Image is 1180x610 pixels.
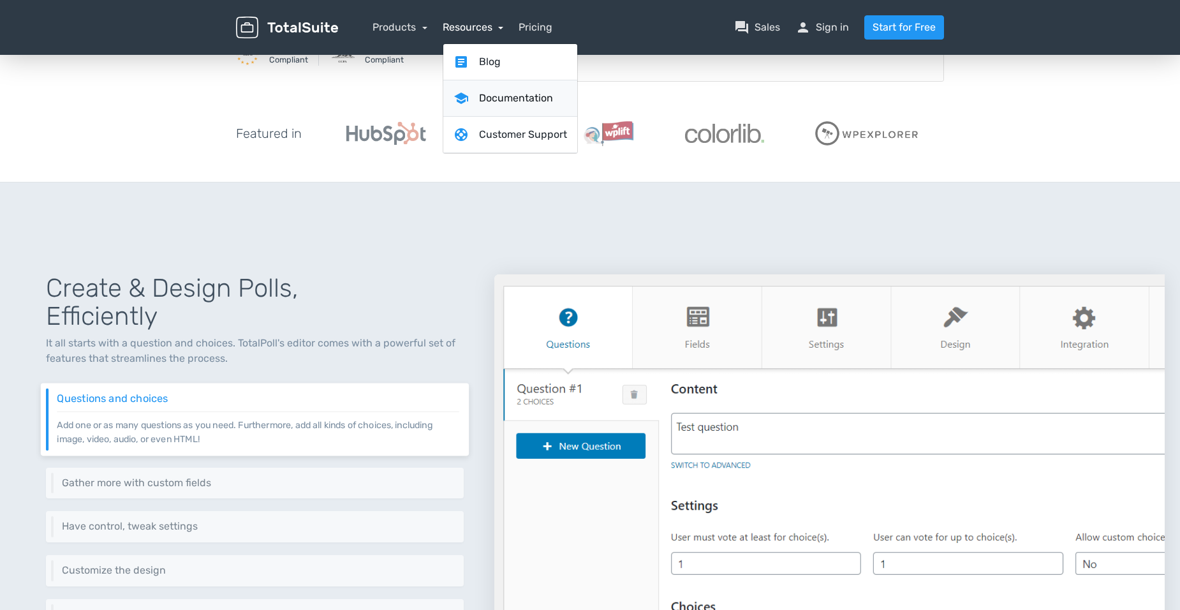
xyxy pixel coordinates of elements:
[443,117,577,153] a: supportCustomer Support
[443,44,577,80] a: articleBlog
[815,121,918,145] img: WPExplorer
[454,91,469,106] span: school
[734,20,749,35] span: question_answer
[584,121,634,146] img: WPLift
[57,393,459,405] h6: Questions and choices
[685,124,764,143] img: Colorlib
[443,21,504,33] a: Resources
[734,20,780,35] a: question_answerSales
[443,80,577,117] a: schoolDocumentation
[795,20,811,35] span: person
[46,274,464,331] h1: Create & Design Polls, Efficiently
[62,477,454,489] h6: Gather more with custom fields
[519,20,552,35] a: Pricing
[372,21,427,33] a: Products
[795,20,849,35] a: personSign in
[454,127,469,142] span: support
[62,565,454,576] h6: Customize the design
[346,122,426,145] img: Hubspot
[57,411,459,445] p: Add one or as many questions as you need. Furthermore, add all kinds of choices, including image,...
[454,54,469,70] span: article
[236,126,302,140] h5: Featured in
[62,521,454,532] h6: Have control, tweak settings
[236,17,338,39] img: TotalSuite for WordPress
[46,336,464,366] p: It all starts with a question and choices. TotalPoll's editor comes with a powerful set of featur...
[864,15,944,40] a: Start for Free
